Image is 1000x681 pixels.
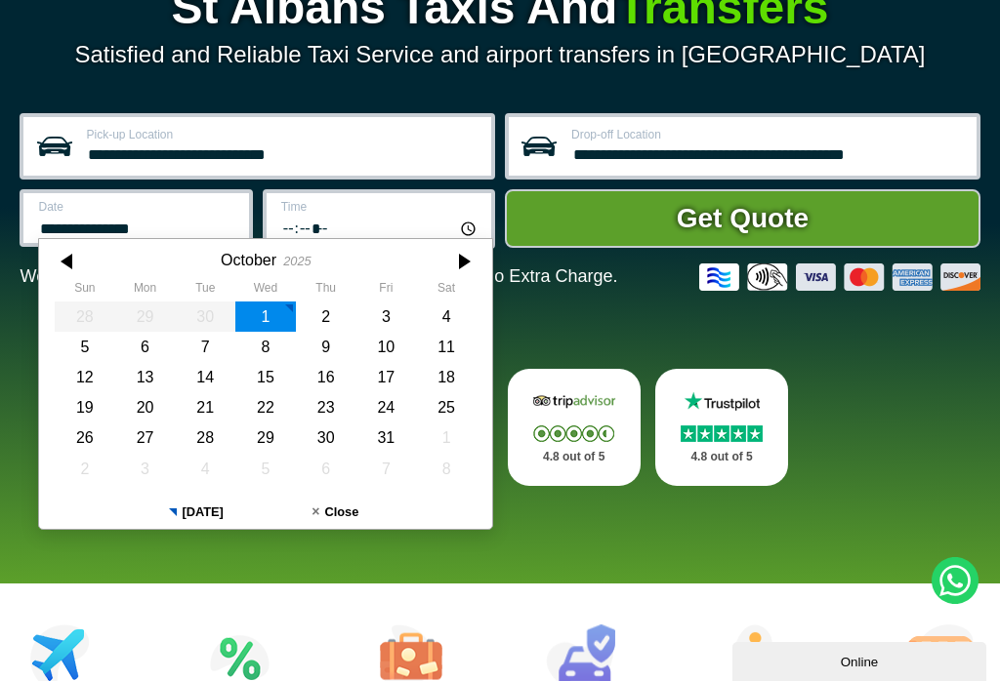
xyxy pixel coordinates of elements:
[417,454,478,484] div: 08 November 2025
[266,496,405,529] button: Close
[296,301,356,332] div: 02 October 2025
[176,281,236,300] th: Tuesday
[356,362,417,392] div: 17 October 2025
[296,422,356,453] div: 30 October 2025
[176,454,236,484] div: 04 November 2025
[115,332,176,362] div: 06 October 2025
[394,266,617,286] span: The Car at No Extra Charge.
[296,392,356,422] div: 23 October 2025
[115,454,176,484] div: 03 November 2025
[681,425,763,442] img: Stars
[508,369,641,486] a: Tripadvisor Stars 4.8 out of 5
[127,496,267,529] button: [DATE]
[655,369,788,486] a: Trustpilot Stars 4.8 out of 5
[417,281,478,300] th: Saturday
[284,254,312,268] div: 2025
[236,281,297,300] th: Wednesday
[20,266,617,287] p: We Now Accept Card & Contactless Payment In
[571,129,965,140] label: Drop-off Location
[176,422,236,453] div: 28 October 2025
[176,332,236,362] div: 07 October 2025
[529,390,619,413] img: Tripadvisor
[55,422,115,453] div: 26 October 2025
[417,362,478,392] div: 18 October 2025
[55,454,115,484] div: 02 November 2025
[176,392,236,422] div: 21 October 2025
[356,392,417,422] div: 24 October 2025
[417,422,478,453] div: 01 November 2025
[417,392,478,422] div: 25 October 2025
[55,281,115,300] th: Sunday
[236,301,297,332] div: 01 October 2025
[296,454,356,484] div: 06 November 2025
[296,332,356,362] div: 09 October 2025
[356,454,417,484] div: 07 November 2025
[115,301,176,332] div: 29 September 2025
[86,129,479,140] label: Pick-up Location
[115,392,176,422] div: 20 October 2025
[236,332,297,362] div: 08 October 2025
[356,301,417,332] div: 03 October 2025
[236,392,297,422] div: 22 October 2025
[55,332,115,362] div: 05 October 2025
[677,390,767,413] img: Trustpilot
[222,251,277,269] div: October
[115,281,176,300] th: Monday
[677,445,767,469] p: 4.8 out of 5
[296,281,356,300] th: Thursday
[115,422,176,453] div: 27 October 2025
[732,638,990,681] iframe: chat widget
[356,332,417,362] div: 10 October 2025
[38,201,236,213] label: Date
[417,301,478,332] div: 04 October 2025
[356,422,417,453] div: 31 October 2025
[236,362,297,392] div: 15 October 2025
[281,201,479,213] label: Time
[55,362,115,392] div: 12 October 2025
[115,362,176,392] div: 13 October 2025
[176,301,236,332] div: 30 September 2025
[176,362,236,392] div: 14 October 2025
[505,189,979,248] button: Get Quote
[236,422,297,453] div: 29 October 2025
[533,425,614,442] img: Stars
[20,41,979,68] p: Satisfied and Reliable Taxi Service and airport transfers in [GEOGRAPHIC_DATA]
[55,392,115,422] div: 19 October 2025
[529,445,619,469] p: 4.8 out of 5
[296,362,356,392] div: 16 October 2025
[236,454,297,484] div: 05 November 2025
[55,301,115,332] div: 28 September 2025
[356,281,417,300] th: Friday
[699,263,980,291] img: Credit And Debit Cards
[417,332,478,362] div: 11 October 2025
